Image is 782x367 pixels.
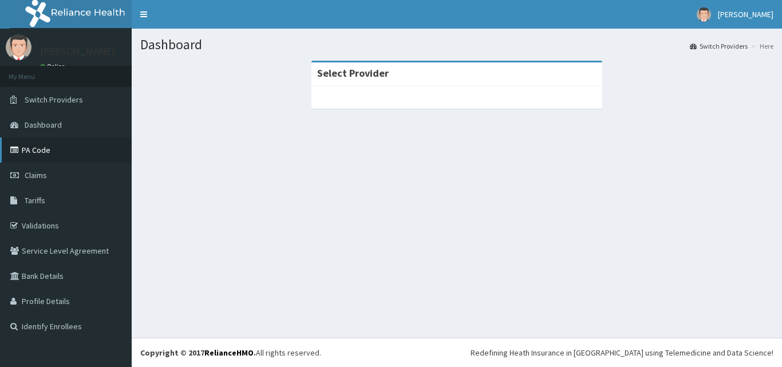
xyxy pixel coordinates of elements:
span: Claims [25,170,47,180]
a: Switch Providers [690,41,748,51]
img: User Image [6,34,31,60]
li: Here [749,41,773,51]
span: Dashboard [25,120,62,130]
div: Redefining Heath Insurance in [GEOGRAPHIC_DATA] using Telemedicine and Data Science! [471,347,773,358]
span: [PERSON_NAME] [718,9,773,19]
p: [PERSON_NAME] [40,46,115,57]
h1: Dashboard [140,37,773,52]
a: RelianceHMO [204,348,254,358]
img: User Image [697,7,711,22]
span: Tariffs [25,195,45,206]
strong: Copyright © 2017 . [140,348,256,358]
strong: Select Provider [317,66,389,80]
footer: All rights reserved. [132,338,782,367]
a: Online [40,62,68,70]
span: Switch Providers [25,94,83,105]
